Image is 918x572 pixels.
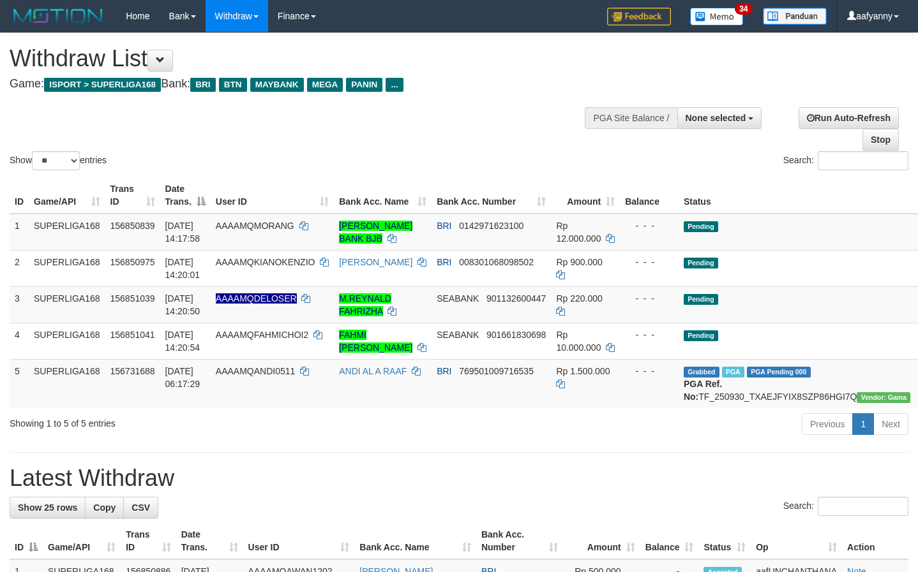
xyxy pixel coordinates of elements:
h4: Game: Bank: [10,78,599,91]
span: 156851039 [110,293,155,304]
span: BRI [437,257,451,267]
span: Copy 901132600447 to clipboard [486,293,546,304]
a: CSV [123,497,158,518]
span: [DATE] 14:17:58 [165,221,200,244]
span: Nama rekening ada tanda titik/strip, harap diedit [216,293,297,304]
th: User ID: activate to sort column ascending [243,523,355,559]
span: BRI [190,78,215,92]
td: 2 [10,250,29,286]
th: Bank Acc. Name: activate to sort column ascending [354,523,476,559]
button: None selected [677,107,762,129]
a: Copy [85,497,124,518]
td: 4 [10,323,29,359]
th: User ID: activate to sort column ascending [211,177,334,214]
span: PGA Pending [747,367,811,378]
span: Rp 1.500.000 [556,366,610,376]
span: SEABANK [437,293,479,304]
span: Copy 769501009716535 to clipboard [459,366,534,376]
h1: Latest Withdraw [10,466,908,491]
select: Showentries [32,151,80,170]
span: 156731688 [110,366,155,376]
td: 5 [10,359,29,408]
td: SUPERLIGA168 [29,250,105,286]
span: Vendor URL: https://trx31.1velocity.biz [857,392,910,403]
span: Pending [684,294,718,305]
label: Search: [783,497,908,516]
span: 34 [735,3,752,15]
span: 156851041 [110,330,155,340]
a: [PERSON_NAME] [339,257,412,267]
div: - - - [625,292,673,305]
th: Action [842,523,908,559]
th: Game/API: activate to sort column ascending [29,177,105,214]
th: Date Trans.: activate to sort column descending [160,177,211,214]
div: - - - [625,328,673,341]
span: Rp 220.000 [556,293,602,304]
th: Trans ID: activate to sort column ascending [121,523,176,559]
th: Game/API: activate to sort column ascending [43,523,121,559]
span: BRI [437,221,451,231]
span: Pending [684,330,718,341]
a: M.REYNALD FAHRIZHA [339,293,391,316]
span: AAAAMQKIANOKENZIO [216,257,315,267]
th: Status: activate to sort column ascending [698,523,751,559]
div: Showing 1 to 5 of 5 entries [10,412,373,430]
a: 1 [852,413,874,435]
span: Grabbed [684,367,719,378]
span: 156850839 [110,221,155,231]
b: PGA Ref. No: [684,379,722,402]
span: AAAAMQMORANG [216,221,294,231]
img: MOTION_logo.png [10,6,107,26]
span: Pending [684,221,718,232]
a: Stop [862,129,899,150]
th: Amount: activate to sort column ascending [563,523,640,559]
td: SUPERLIGA168 [29,323,105,359]
th: Date Trans.: activate to sort column ascending [176,523,243,559]
a: [PERSON_NAME] BANK BJB [339,221,412,244]
div: PGA Site Balance / [585,107,677,129]
th: Balance: activate to sort column ascending [640,523,699,559]
a: Show 25 rows [10,497,86,518]
span: Copy 901661830698 to clipboard [486,330,546,340]
th: Trans ID: activate to sort column ascending [105,177,160,214]
span: BTN [219,78,247,92]
span: None selected [686,113,746,123]
span: Copy [93,502,116,513]
span: [DATE] 14:20:50 [165,293,200,316]
span: Show 25 rows [18,502,77,513]
span: [DATE] 14:20:54 [165,330,200,353]
span: 156850975 [110,257,155,267]
a: ANDI AL A RAAF [339,366,407,376]
td: SUPERLIGA168 [29,359,105,408]
th: ID [10,177,29,214]
th: ID: activate to sort column descending [10,523,43,559]
span: Rp 900.000 [556,257,602,267]
label: Search: [783,151,908,170]
th: Bank Acc. Number: activate to sort column ascending [476,523,563,559]
th: Bank Acc. Name: activate to sort column ascending [334,177,432,214]
td: TF_250930_TXAEJFYIX8SZP86HGI7Q [679,359,915,408]
span: Copy 008301068098502 to clipboard [459,257,534,267]
span: Copy 0142971623100 to clipboard [459,221,523,231]
td: SUPERLIGA168 [29,214,105,251]
span: ISPORT > SUPERLIGA168 [44,78,161,92]
label: Show entries [10,151,107,170]
span: CSV [132,502,150,513]
img: panduan.png [763,8,827,25]
span: Rp 12.000.000 [556,221,601,244]
span: AAAAMQANDI0511 [216,366,296,376]
div: - - - [625,219,673,232]
div: - - - [625,256,673,268]
span: [DATE] 14:20:01 [165,257,200,280]
a: Next [873,413,908,435]
span: MEGA [307,78,343,92]
span: ... [386,78,403,92]
th: Status [679,177,915,214]
span: Marked by aafromsomean [722,367,744,378]
div: - - - [625,365,673,378]
th: Balance [620,177,679,214]
th: Bank Acc. Number: activate to sort column ascending [432,177,551,214]
span: SEABANK [437,330,479,340]
h1: Withdraw List [10,46,599,71]
th: Amount: activate to sort column ascending [551,177,620,214]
